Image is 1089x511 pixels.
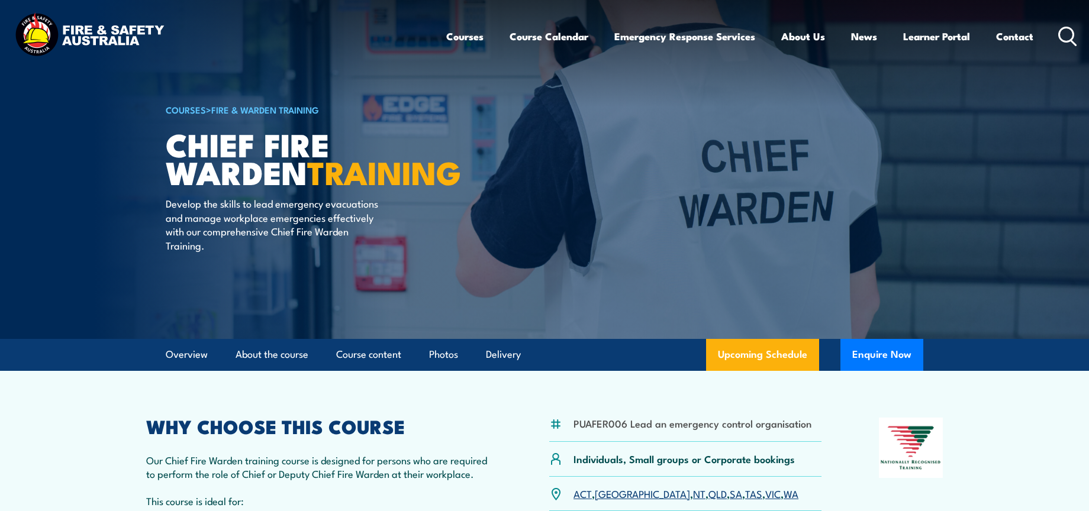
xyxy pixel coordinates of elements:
li: PUAFER006 Lead an emergency control organisation [574,416,811,430]
a: Photos [429,339,458,370]
a: Courses [446,21,484,52]
p: , , , , , , , [574,487,798,500]
p: Develop the skills to lead emergency evacuations and manage workplace emergencies effectively wit... [166,196,382,252]
a: Fire & Warden Training [211,103,319,116]
a: Emergency Response Services [614,21,755,52]
button: Enquire Now [840,339,923,371]
a: Delivery [486,339,521,370]
a: [GEOGRAPHIC_DATA] [595,486,690,500]
a: NT [693,486,705,500]
h6: > [166,102,458,117]
p: Our Chief Fire Warden training course is designed for persons who are required to perform the rol... [146,453,492,481]
p: Individuals, Small groups or Corporate bookings [574,452,795,465]
a: TAS [745,486,762,500]
a: News [851,21,877,52]
h1: Chief Fire Warden [166,130,458,185]
a: COURSES [166,103,206,116]
img: Nationally Recognised Training logo. [879,418,943,478]
a: QLD [708,486,727,500]
a: SA [730,486,742,500]
a: Contact [996,21,1033,52]
a: Upcoming Schedule [706,339,819,371]
a: Learner Portal [903,21,970,52]
a: Course Calendar [510,21,588,52]
a: About Us [781,21,825,52]
a: VIC [765,486,781,500]
h2: WHY CHOOSE THIS COURSE [146,418,492,434]
a: Overview [166,339,208,370]
a: About the course [236,339,308,370]
a: WA [784,486,798,500]
strong: TRAINING [307,147,461,196]
p: This course is ideal for: [146,494,492,507]
a: ACT [574,486,592,500]
a: Course content [336,339,401,370]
